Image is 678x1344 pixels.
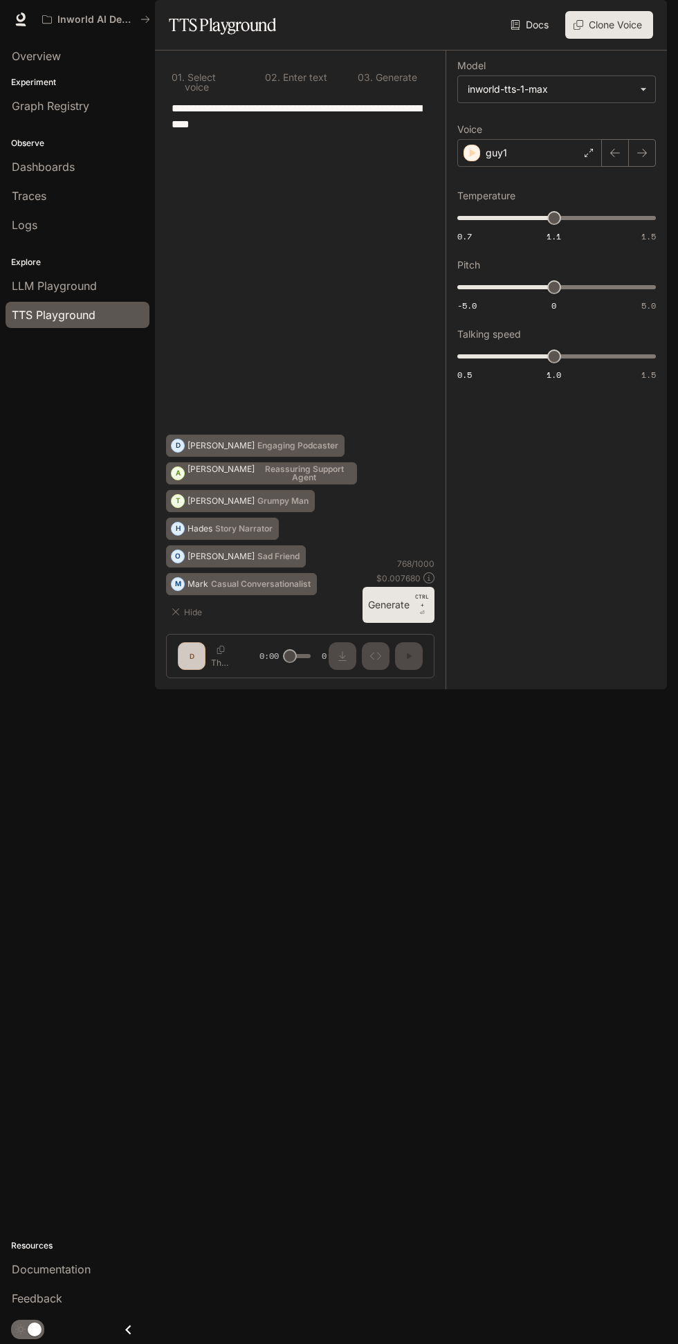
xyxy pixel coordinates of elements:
[547,230,561,242] span: 1.1
[172,73,185,92] p: 0 1 .
[169,11,276,39] h1: TTS Playground
[397,558,434,570] p: 768 / 1000
[458,76,655,102] div: inworld-tts-1-max
[166,545,306,567] button: O[PERSON_NAME]Sad Friend
[166,601,210,623] button: Hide
[457,300,477,311] span: -5.0
[172,435,184,457] div: D
[363,587,434,623] button: GenerateCTRL +⏎
[172,573,184,595] div: M
[257,497,309,505] p: Grumpy Man
[457,230,472,242] span: 0.7
[373,73,417,82] p: Generate
[215,525,273,533] p: Story Narrator
[486,146,507,160] p: guy1
[166,462,357,484] button: A[PERSON_NAME]Reassuring Support Agent
[457,191,515,201] p: Temperature
[415,592,429,609] p: CTRL +
[187,525,212,533] p: Hades
[211,580,311,588] p: Casual Conversationalist
[457,369,472,381] span: 0.5
[57,14,135,26] p: Inworld AI Demos
[36,6,156,33] button: All workspaces
[641,369,656,381] span: 1.5
[187,465,255,473] p: [PERSON_NAME]
[166,573,317,595] button: MMarkCasual Conversationalist
[187,580,208,588] p: Mark
[257,442,338,450] p: Engaging Podcaster
[166,435,345,457] button: D[PERSON_NAME]Engaging Podcaster
[166,518,279,540] button: HHadesStory Narrator
[358,73,373,82] p: 0 3 .
[641,300,656,311] span: 5.0
[457,329,521,339] p: Talking speed
[172,545,184,567] div: O
[457,61,486,71] p: Model
[172,462,184,484] div: A
[547,369,561,381] span: 1.0
[172,518,184,540] div: H
[265,73,280,82] p: 0 2 .
[641,230,656,242] span: 1.5
[172,490,184,512] div: T
[457,260,480,270] p: Pitch
[187,497,255,505] p: [PERSON_NAME]
[257,552,300,561] p: Sad Friend
[457,125,482,134] p: Voice
[565,11,653,39] button: Clone Voice
[376,572,421,584] p: $ 0.007680
[187,442,255,450] p: [PERSON_NAME]
[508,11,554,39] a: Docs
[415,592,429,617] p: ⏎
[468,82,633,96] div: inworld-tts-1-max
[187,552,255,561] p: [PERSON_NAME]
[257,465,351,482] p: Reassuring Support Agent
[280,73,327,82] p: Enter text
[185,73,243,92] p: Select voice
[166,490,315,512] button: T[PERSON_NAME]Grumpy Man
[551,300,556,311] span: 0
